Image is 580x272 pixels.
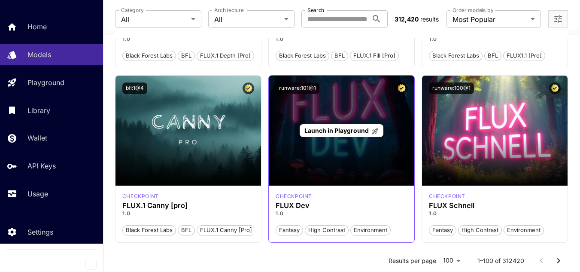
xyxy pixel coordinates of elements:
[276,226,303,235] span: Fantasy
[504,226,544,235] span: Environment
[276,224,303,235] button: Fantasy
[122,35,254,43] p: 1.0
[300,124,383,138] a: Launch in Playground
[389,257,436,265] p: Results per page
[304,127,369,134] span: Launch in Playground
[122,193,159,200] div: fluxpro
[122,224,176,235] button: Black Forest Labs
[214,14,281,24] span: All
[121,14,188,24] span: All
[429,50,483,61] button: Black Forest Labs
[276,50,329,61] button: Black Forest Labs
[276,83,319,94] button: runware:101@1
[27,21,47,32] p: Home
[553,14,563,24] button: Open more filters
[458,224,502,235] button: High Contrast
[178,52,194,60] span: BFL
[429,52,482,60] span: Black Forest Labs
[276,35,407,43] p: 1.0
[504,52,545,60] span: FLUX1.1 [pro]
[485,52,501,60] span: BFL
[276,52,329,60] span: Black Forest Labs
[440,254,464,267] div: 100
[123,226,176,235] span: Black Forest Labs
[214,6,243,14] label: Architecture
[429,193,465,200] p: checkpoint
[92,257,103,272] div: Collapse sidebar
[27,105,50,116] p: Library
[197,50,254,61] button: FLUX.1 Depth [pro]
[452,6,493,14] label: Order models by
[27,77,64,88] p: Playground
[331,50,348,61] button: BFL
[27,161,56,171] p: API Keys
[350,50,399,61] button: FLUX.1 Fill [pro]
[331,52,348,60] span: BFL
[503,50,545,61] button: FLUX1.1 [pro]
[276,193,312,200] p: checkpoint
[420,15,439,23] span: results
[276,202,407,210] h3: FLUX Dev
[429,224,456,235] button: Fantasy
[27,49,51,60] p: Models
[395,15,419,23] span: 312,420
[305,224,349,235] button: High Contrast
[197,52,254,60] span: FLUX.1 Depth [pro]
[396,83,407,94] button: Certified Model – Vetted for best performance and includes a commercial license.
[122,83,147,94] button: bfl:1@4
[350,224,391,235] button: Environment
[122,193,159,200] p: checkpoint
[197,224,255,235] button: FLUX.1 Canny [pro]
[549,83,561,94] button: Certified Model – Vetted for best performance and includes a commercial license.
[429,202,561,210] h3: FLUX Schnell
[550,252,567,269] button: Go to next page
[85,259,97,270] button: Collapse sidebar
[459,226,501,235] span: High Contrast
[27,227,53,237] p: Settings
[504,224,544,235] button: Environment
[27,189,48,199] p: Usage
[178,226,194,235] span: BFL
[477,257,524,265] p: 1–100 of 312420
[197,226,255,235] span: FLUX.1 Canny [pro]
[307,6,324,14] label: Search
[243,83,254,94] button: Certified Model – Vetted for best performance and includes a commercial license.
[122,50,176,61] button: Black Forest Labs
[122,210,254,217] p: 1.0
[276,210,407,217] p: 1.0
[178,50,195,61] button: BFL
[429,210,561,217] p: 1.0
[452,14,527,24] span: Most Popular
[350,52,398,60] span: FLUX.1 Fill [pro]
[27,133,47,143] p: Wallet
[121,6,144,14] label: Category
[123,52,176,60] span: Black Forest Labs
[429,35,561,43] p: 1.0
[429,226,456,235] span: Fantasy
[178,224,195,235] button: BFL
[351,226,390,235] span: Environment
[305,226,348,235] span: High Contrast
[429,83,474,94] button: runware:100@1
[122,202,254,210] h3: FLUX.1 Canny [pro]
[484,50,501,61] button: BFL
[276,193,312,200] div: FLUX.1 D
[429,193,465,200] div: FLUX.1 S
